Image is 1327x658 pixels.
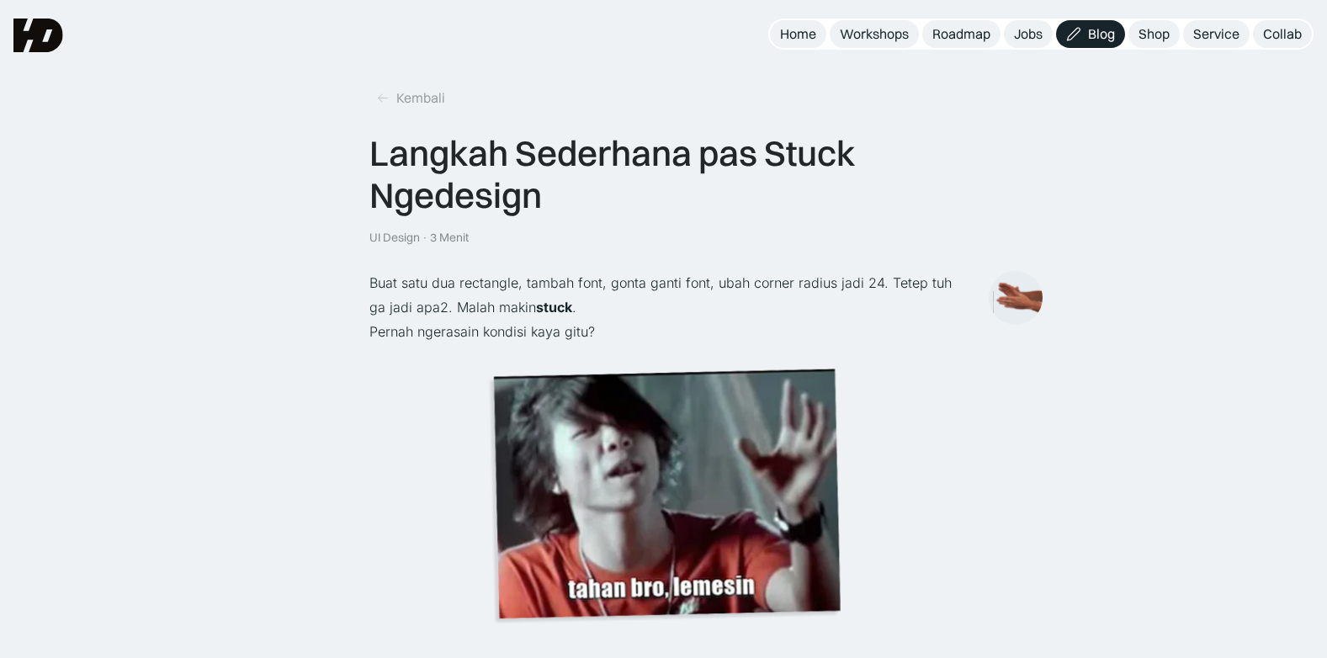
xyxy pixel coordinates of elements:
[422,231,428,245] div: ·
[396,89,445,107] div: Kembali
[369,344,958,369] p: ‍
[770,20,826,48] a: Home
[932,25,990,43] div: Roadmap
[536,299,572,316] strong: stuck
[369,84,452,112] a: Kembali
[830,20,919,48] a: Workshops
[922,20,1001,48] a: Roadmap
[369,132,958,217] div: Langkah Sederhana pas Stuck Ngedesign
[369,271,958,320] p: Buat satu dua rectangle, tambah font, gonta ganti font, ubah corner radius jadi 24. Tetep tuh ga ...
[840,25,909,43] div: Workshops
[430,231,469,245] div: 3 Menit
[1088,25,1115,43] div: Blog
[1139,25,1170,43] div: Shop
[1128,20,1180,48] a: Shop
[780,25,816,43] div: Home
[369,634,958,658] p: ‍
[369,320,958,344] p: Pernah ngerasain kondisi kaya gitu?
[1193,25,1239,43] div: Service
[1014,25,1043,43] div: Jobs
[1253,20,1312,48] a: Collab
[369,231,420,245] div: UI Design
[1056,20,1125,48] a: Blog
[1263,25,1302,43] div: Collab
[1183,20,1250,48] a: Service
[1004,20,1053,48] a: Jobs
